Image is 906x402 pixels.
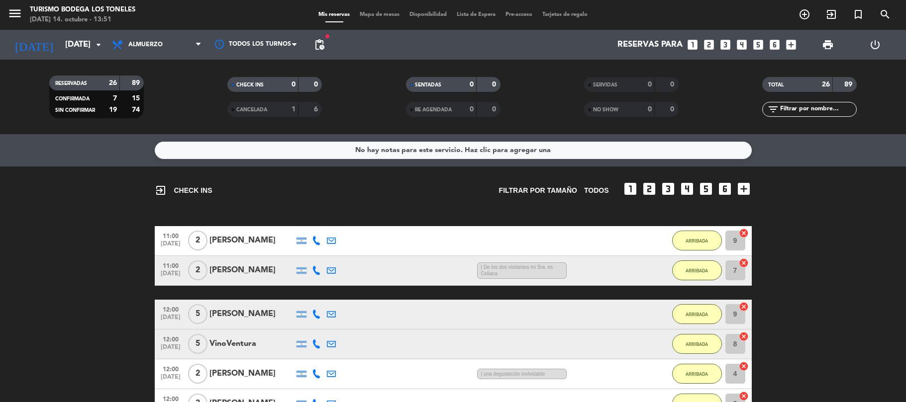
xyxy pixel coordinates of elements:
strong: 89 [844,81,854,88]
span: 11:00 [158,230,183,241]
span: 12:00 [158,303,183,315]
i: exit_to_app [155,184,167,196]
div: Turismo Bodega Los Toneles [30,5,135,15]
button: ARRIBADA [672,231,722,250]
span: 2 [188,260,207,280]
i: looks_3 [719,38,732,51]
span: ARRIBADA [686,341,708,347]
i: add_box [785,38,798,51]
i: looks_5 [698,181,714,197]
span: | una degustación inolvidable [477,369,567,379]
i: cancel [739,331,749,341]
strong: 0 [470,81,474,88]
span: Reservas para [617,40,683,50]
span: NO SHOW [593,107,618,112]
span: RESERVADAS [55,81,87,86]
span: Filtrar por tamaño [499,185,577,196]
span: [DATE] [158,241,183,252]
i: [DATE] [7,34,60,56]
i: cancel [739,228,749,238]
span: 2 [188,364,207,384]
i: looks_two [703,38,715,51]
i: looks_3 [660,181,676,197]
button: ARRIBADA [672,260,722,280]
span: | De los dos visitantes mi Sra. es Celiaca [477,262,567,279]
span: print [822,39,834,51]
span: 11:00 [158,259,183,271]
i: turned_in_not [852,8,864,20]
strong: 15 [132,95,142,102]
i: search [879,8,891,20]
strong: 0 [314,81,320,88]
span: 12:00 [158,363,183,374]
span: SERVIDAS [593,82,617,87]
span: SIN CONFIRMAR [55,108,95,113]
div: VinoVentura [209,337,294,350]
span: ARRIBADA [686,268,708,273]
span: ARRIBADA [686,371,708,377]
div: [PERSON_NAME] [209,367,294,380]
span: CONFIRMADA [55,96,90,101]
i: looks_one [686,38,699,51]
span: 5 [188,334,207,354]
strong: 0 [670,106,676,113]
button: ARRIBADA [672,334,722,354]
div: No hay notas para este servicio. Haz clic para agregar una [355,145,551,156]
span: TOTAL [768,82,784,87]
strong: 0 [648,106,652,113]
input: Filtrar por nombre... [779,104,856,115]
strong: 6 [314,106,320,113]
i: arrow_drop_down [93,39,104,51]
span: Mis reservas [313,12,355,17]
span: [DATE] [158,314,183,325]
div: [PERSON_NAME] [209,308,294,321]
span: CHECK INS [236,82,264,87]
span: Mapa de mesas [355,12,404,17]
strong: 0 [470,106,474,113]
i: looks_5 [752,38,765,51]
span: CANCELADA [236,107,267,112]
strong: 0 [670,81,676,88]
span: CHECK INS [155,184,212,196]
i: cancel [739,391,749,401]
i: add_circle_outline [799,8,810,20]
span: [DATE] [158,270,183,282]
i: menu [7,6,22,21]
i: cancel [739,302,749,312]
button: ARRIBADA [672,364,722,384]
i: looks_one [622,181,638,197]
strong: 19 [109,106,117,113]
span: Tarjetas de regalo [537,12,593,17]
span: ARRIBADA [686,238,708,243]
span: fiber_manual_record [324,33,330,39]
span: Lista de Espera [452,12,501,17]
i: looks_6 [768,38,781,51]
span: SENTADAS [415,82,441,87]
i: filter_list [767,103,779,115]
span: RE AGENDADA [415,107,452,112]
span: Pre-acceso [501,12,537,17]
strong: 7 [113,95,117,102]
span: 12:00 [158,333,183,344]
span: [DATE] [158,374,183,385]
i: looks_two [641,181,657,197]
strong: 1 [292,106,296,113]
i: exit_to_app [825,8,837,20]
strong: 89 [132,80,142,86]
div: [PERSON_NAME] [209,234,294,247]
i: cancel [739,258,749,268]
strong: 0 [292,81,296,88]
span: [DATE] [158,344,183,355]
strong: 0 [492,106,498,113]
i: add_box [736,181,752,197]
button: ARRIBADA [672,304,722,324]
div: [PERSON_NAME] [209,264,294,277]
span: Almuerzo [128,41,163,48]
i: looks_4 [735,38,748,51]
i: looks_4 [679,181,695,197]
strong: 74 [132,106,142,113]
strong: 26 [822,81,830,88]
i: power_settings_new [869,39,881,51]
span: 2 [188,231,207,250]
span: pending_actions [313,39,325,51]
